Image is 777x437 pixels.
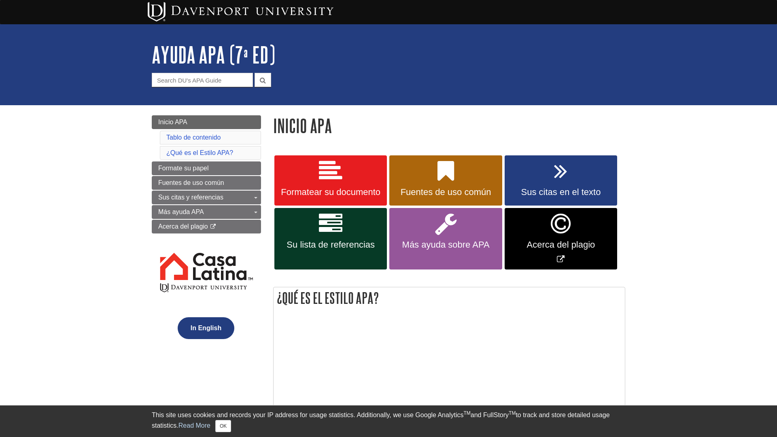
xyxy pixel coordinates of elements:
[505,208,617,270] a: Link opens in new window
[152,410,625,432] div: This site uses cookies and records your IP address for usage statistics. Additionally, we use Goo...
[178,317,234,339] button: In English
[215,420,231,432] button: Close
[158,119,187,125] span: Inicio APA
[158,165,209,172] span: Formate su papel
[152,115,261,353] div: Guide Page Menu
[176,325,236,331] a: In English
[166,134,221,141] a: Tablo de contenido
[511,240,611,250] span: Acerca del plagio
[274,287,625,309] h2: ¿Qué es el Estilo APA?
[274,208,387,270] a: Su lista de referencias
[148,2,333,21] img: Davenport University
[158,179,224,186] span: Fuentes de uso común
[389,155,502,206] a: Fuentes de uso común
[280,240,381,250] span: Su lista de referencias
[158,223,208,230] span: Acerca del plagio
[395,187,496,197] span: Fuentes de uso común
[152,191,261,204] a: Sus citas y referencias
[152,205,261,219] a: Más ayuda APA
[511,187,611,197] span: Sus citas en el texto
[280,187,381,197] span: Formatear su documento
[389,208,502,270] a: Más ayuda sobre APA
[463,410,470,416] sup: TM
[505,155,617,206] a: Sus citas en el texto
[158,208,204,215] span: Más ayuda APA
[152,161,261,175] a: Formate su papel
[210,224,217,229] i: This link opens in a new window
[152,73,253,87] input: Search DU's APA Guide
[152,42,275,67] a: AYUDA APA (7ª ED)
[158,194,223,201] span: Sus citas y referencias
[152,115,261,129] a: Inicio APA
[152,220,261,233] a: Acerca del plagio
[273,115,625,136] h1: Inicio APA
[395,240,496,250] span: Más ayuda sobre APA
[274,155,387,206] a: Formatear su documento
[509,410,516,416] sup: TM
[166,149,233,156] a: ¿Qué es el Estilo APA?
[152,176,261,190] a: Fuentes de uso común
[178,422,210,429] a: Read More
